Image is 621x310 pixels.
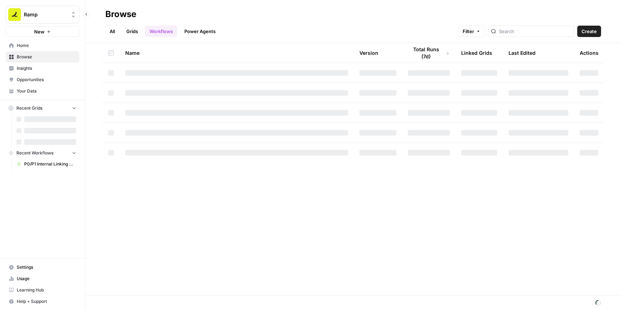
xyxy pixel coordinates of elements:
[6,85,79,97] a: Your Data
[458,26,485,37] button: Filter
[359,43,378,63] div: Version
[8,8,21,21] img: Ramp Logo
[6,262,79,273] a: Settings
[17,298,76,305] span: Help + Support
[17,88,76,94] span: Your Data
[145,26,177,37] a: Workflows
[24,161,76,167] span: P0/P1 Internal Linking Workflow
[6,148,79,158] button: Recent Workflows
[499,28,571,35] input: Search
[17,54,76,60] span: Browse
[509,43,536,63] div: Last Edited
[17,275,76,282] span: Usage
[6,51,79,63] a: Browse
[17,65,76,72] span: Insights
[105,26,119,37] a: All
[125,43,348,63] div: Name
[13,158,79,170] a: P0/P1 Internal Linking Workflow
[408,43,450,63] div: Total Runs (7d)
[463,28,474,35] span: Filter
[105,9,136,20] div: Browse
[6,296,79,307] button: Help + Support
[6,63,79,74] a: Insights
[6,40,79,51] a: Home
[24,11,67,18] span: Ramp
[17,264,76,270] span: Settings
[16,150,53,156] span: Recent Workflows
[122,26,142,37] a: Grids
[6,273,79,284] a: Usage
[577,26,601,37] button: Create
[17,77,76,83] span: Opportunities
[6,103,79,114] button: Recent Grids
[6,6,79,23] button: Workspace: Ramp
[34,28,44,35] span: New
[6,26,79,37] button: New
[6,74,79,85] a: Opportunities
[17,42,76,49] span: Home
[17,287,76,293] span: Learning Hub
[16,105,42,111] span: Recent Grids
[580,43,599,63] div: Actions
[581,28,597,35] span: Create
[461,43,492,63] div: Linked Grids
[6,284,79,296] a: Learning Hub
[180,26,220,37] a: Power Agents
